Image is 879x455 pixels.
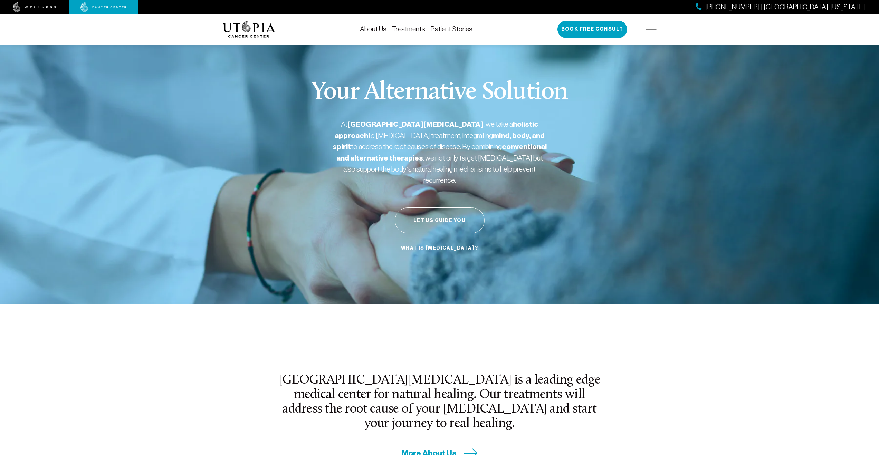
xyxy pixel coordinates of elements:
a: What is [MEDICAL_DATA]? [399,242,480,255]
p: Your Alternative Solution [311,80,568,105]
img: icon-hamburger [646,27,657,32]
img: cancer center [80,2,127,12]
a: [PHONE_NUMBER] | [GEOGRAPHIC_DATA], [US_STATE] [696,2,865,12]
img: wellness [13,2,56,12]
p: At , we take a to [MEDICAL_DATA] treatment, integrating to address the root causes of disease. By... [333,119,547,185]
a: Patient Stories [431,25,472,33]
h2: [GEOGRAPHIC_DATA][MEDICAL_DATA] is a leading edge medical center for natural healing. Our treatme... [278,373,601,432]
img: logo [223,21,275,38]
button: Let Us Guide You [395,207,485,233]
strong: conventional and alternative therapies [336,142,547,163]
a: Treatments [392,25,425,33]
strong: holistic approach [335,120,538,140]
a: About Us [360,25,386,33]
button: Book Free Consult [557,21,627,38]
strong: [GEOGRAPHIC_DATA][MEDICAL_DATA] [347,120,484,129]
span: [PHONE_NUMBER] | [GEOGRAPHIC_DATA], [US_STATE] [705,2,865,12]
